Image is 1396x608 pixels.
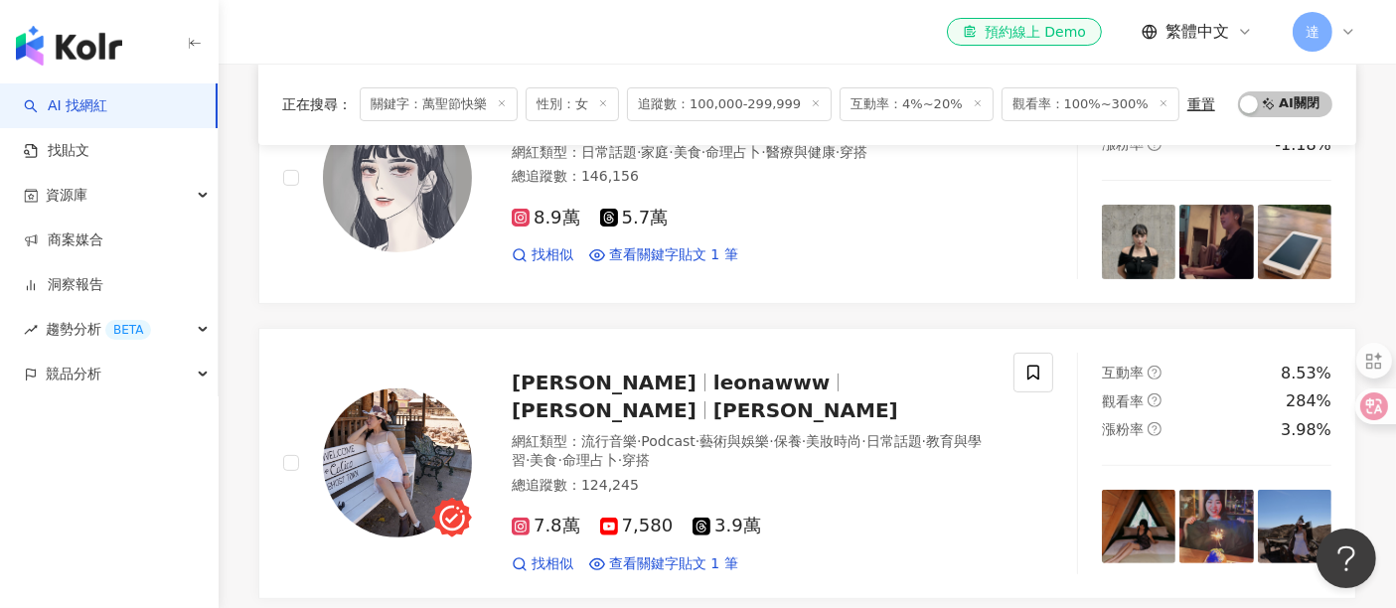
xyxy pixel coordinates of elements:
span: 漲粉率 [1102,421,1144,437]
a: 找貼文 [24,141,89,161]
span: 5.7萬 [600,208,669,228]
span: 美食 [674,144,701,160]
div: 總追蹤數 ： 124,245 [512,476,990,496]
iframe: Help Scout Beacon - Open [1317,529,1376,588]
span: 7,580 [600,516,674,536]
span: · [696,433,699,449]
a: 預約線上 Demo [947,18,1102,46]
a: 找相似 [512,245,573,265]
span: · [802,433,806,449]
span: 美妝時尚 [806,433,861,449]
span: · [769,433,773,449]
span: 查看關鍵字貼文 1 筆 [609,245,738,265]
span: 日常話題 [866,433,922,449]
span: question-circle [1148,422,1162,436]
div: 網紅類型 ： [512,432,990,471]
div: 重置 [1187,96,1215,112]
span: 性別：女 [526,87,619,121]
span: 家庭 [641,144,669,160]
span: · [669,144,673,160]
span: question-circle [1148,393,1162,407]
span: [PERSON_NAME] [512,398,697,422]
span: · [761,144,765,160]
span: Podcast [641,433,695,449]
span: 趨勢分析 [46,307,151,352]
div: 網紅類型 ： [512,143,990,163]
a: 查看關鍵字貼文 1 筆 [589,554,738,574]
img: post-image [1258,205,1331,278]
span: 關鍵字：萬聖節快樂 [360,87,518,121]
a: 商案媒合 [24,230,103,250]
span: 追蹤數：100,000-299,999 [627,87,832,121]
span: 藝術與娛樂 [699,433,769,449]
div: 總追蹤數 ： 146,156 [512,167,990,187]
div: 8.53% [1281,363,1331,384]
span: 找相似 [532,245,573,265]
span: · [922,433,926,449]
div: BETA [105,320,151,340]
a: KOL Avatar_rs_0523網紅類型：日常話題·家庭·美食·命理占卜·醫療與健康·穿搭總追蹤數：146,1568.9萬5.7萬找相似查看關鍵字貼文 1 筆互動率question-circ... [258,53,1356,304]
span: leonawww [713,371,830,394]
span: 觀看率 [1102,393,1144,409]
span: 美食 [530,452,557,468]
span: · [701,144,705,160]
span: 醫療與健康 [766,144,836,160]
span: 保養 [774,433,802,449]
img: KOL Avatar [323,388,472,537]
img: post-image [1102,205,1175,278]
span: · [557,452,561,468]
span: 競品分析 [46,352,101,396]
span: 查看關鍵字貼文 1 筆 [609,554,738,574]
span: rise [24,323,38,337]
img: post-image [1179,205,1253,278]
a: 找相似 [512,554,573,574]
div: 3.98% [1281,419,1331,441]
span: 日常話題 [581,144,637,160]
span: 資源庫 [46,173,87,218]
span: 流行音樂 [581,433,637,449]
span: 繁體中文 [1165,21,1229,43]
span: 命理占卜 [705,144,761,160]
span: [PERSON_NAME] [512,371,697,394]
a: 洞察報告 [24,275,103,295]
span: · [861,433,865,449]
span: 命理占卜 [562,452,618,468]
span: 穿搭 [622,452,650,468]
span: · [637,144,641,160]
span: [PERSON_NAME] [713,398,898,422]
img: post-image [1258,490,1331,563]
span: 達 [1306,21,1319,43]
img: post-image [1179,490,1253,563]
span: 7.8萬 [512,516,580,536]
div: -1.18% [1275,134,1331,156]
span: · [526,452,530,468]
span: 3.9萬 [693,516,761,536]
span: 穿搭 [840,144,867,160]
span: 互動率：4%~20% [840,87,993,121]
span: 互動率 [1102,365,1144,380]
span: · [637,433,641,449]
a: 查看關鍵字貼文 1 筆 [589,245,738,265]
span: question-circle [1148,366,1162,380]
span: 觀看率：100%~300% [1002,87,1179,121]
a: KOL Avatar[PERSON_NAME]leonawww[PERSON_NAME][PERSON_NAME]網紅類型：流行音樂·Podcast·藝術與娛樂·保養·美妝時尚·日常話題·教育與... [258,328,1356,599]
span: · [618,452,622,468]
img: logo [16,26,122,66]
span: · [836,144,840,160]
div: 284% [1286,390,1331,412]
span: 正在搜尋 ： [282,96,352,112]
span: 找相似 [532,554,573,574]
div: 預約線上 Demo [963,22,1086,42]
a: searchAI 找網紅 [24,96,107,116]
span: 8.9萬 [512,208,580,228]
img: KOL Avatar [323,103,472,252]
img: post-image [1102,490,1175,563]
